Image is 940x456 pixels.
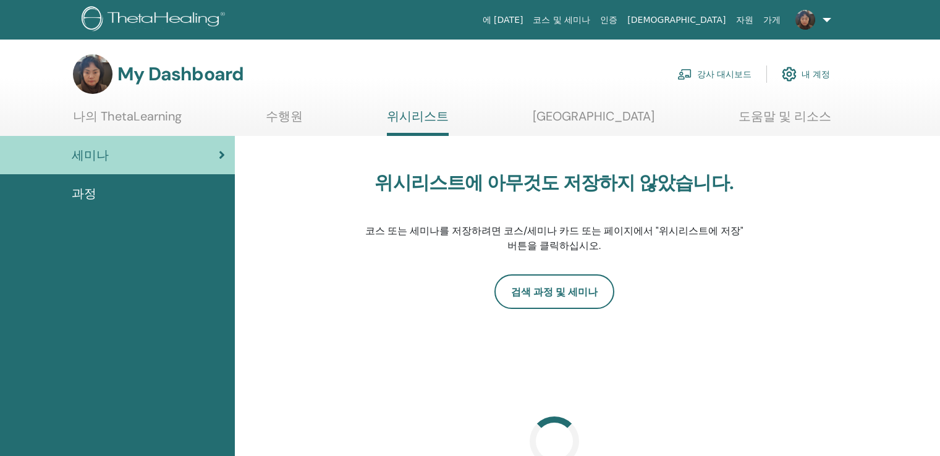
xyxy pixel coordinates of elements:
[677,61,752,88] a: 강사 대시보드
[73,54,112,94] img: default.jpg
[677,69,692,80] img: chalkboard-teacher.svg
[795,10,815,30] img: default.jpg
[731,9,758,32] a: 자원
[782,61,830,88] a: 내 계정
[266,109,303,133] a: 수행원
[82,6,229,34] img: logo.png
[117,63,243,85] h3: My Dashboard
[782,64,797,85] img: cog.svg
[72,146,109,164] span: 세미나
[595,9,622,32] a: 인증
[528,9,595,32] a: 코스 및 세미나
[533,109,654,133] a: [GEOGRAPHIC_DATA]
[494,274,614,309] a: 검색 과정 및 세미나
[72,184,96,203] span: 과정
[360,172,749,194] h3: 위시리스트에 아무것도 저장하지 않았습니다.
[739,109,831,133] a: 도움말 및 리소스
[622,9,730,32] a: [DEMOGRAPHIC_DATA]
[478,9,528,32] a: 에 [DATE]
[73,109,182,133] a: 나의 ThetaLearning
[387,109,449,136] a: 위시리스트
[360,224,749,253] p: 코스 또는 세미나를 저장하려면 코스/세미나 카드 또는 페이지에서 "위시리스트에 저장" 버튼을 클릭하십시오.
[758,9,785,32] a: 가게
